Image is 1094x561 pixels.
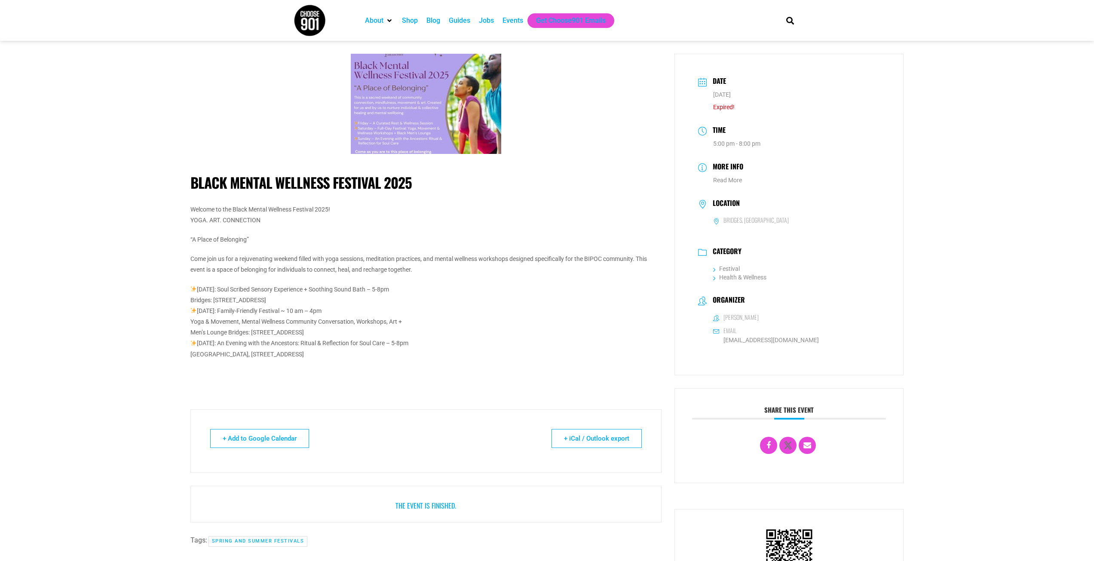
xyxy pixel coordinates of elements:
a: Health & Wellness [713,274,766,281]
span: [DATE] [713,91,731,98]
a: [EMAIL_ADDRESS][DOMAIN_NAME] [713,336,819,345]
h3: The event is finished. [204,502,649,510]
a: Shop [402,15,418,26]
h3: Time [708,125,726,137]
h6: BRIDGES, [GEOGRAPHIC_DATA] [723,216,789,224]
nav: Main nav [361,13,772,28]
span: Expired! [713,104,735,110]
img: ✨ [190,340,196,346]
h3: More Info [708,161,743,174]
h6: Email [723,327,736,334]
div: Tags: [190,535,662,547]
h6: [PERSON_NAME] [723,313,759,321]
a: About [365,15,383,26]
a: Share on Facebook [760,437,777,454]
a: Get Choose901 Emails [536,15,606,26]
h3: Share this event [692,406,886,420]
img: Two people stretch outdoors next to text promoting the 2025 Black Mental Wellness Festival, featu... [351,54,501,154]
a: Jobs [479,15,494,26]
h3: Location [708,199,740,209]
a: Read More [713,177,742,184]
p: “A Place of Belonging” [190,234,662,245]
p: [DATE]: Soul Scribed Sensory Experience + Soothing Sound Bath – 5-8pm Bridges: [STREET_ADDRESS] [... [190,284,662,360]
a: + iCal / Outlook export [552,429,642,448]
img: ✨ [190,307,196,313]
a: Guides [449,15,470,26]
a: Spring and Summer Festivals [208,536,308,547]
h3: Date [708,76,726,88]
a: Blog [426,15,440,26]
div: About [361,13,398,28]
p: Welcome to the Black Mental Wellness Festival 2025! YOGA. ART. CONNECTION [190,204,662,226]
h1: Black Mental Wellness Festival 2025 [190,174,662,191]
a: + Add to Google Calendar [210,429,309,448]
img: ✨ [190,286,196,292]
abbr: 5:00 pm - 8:00 pm [713,140,760,147]
a: Email [799,437,816,454]
p: Come join us for a rejuvenating weekend filled with yoga sessions, meditation practices, and ment... [190,254,662,275]
h3: Category [708,247,742,258]
h3: Organizer [708,296,745,306]
div: Search [783,13,797,28]
a: Events [503,15,523,26]
a: Festival [713,265,740,272]
a: X Social Network [779,437,797,454]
